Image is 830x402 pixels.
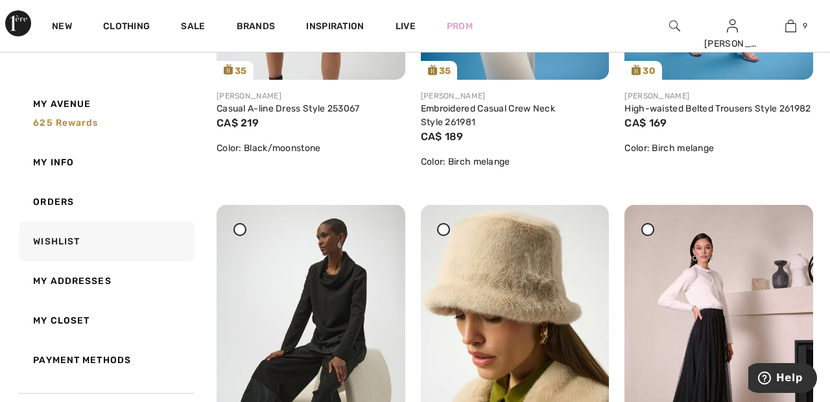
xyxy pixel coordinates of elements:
[704,37,761,51] div: [PERSON_NAME]
[237,21,276,34] a: Brands
[33,97,91,111] span: My Avenue
[5,10,31,36] img: 1ère Avenue
[217,141,405,155] div: Color: Black/moonstone
[624,103,811,114] a: High-waisted Belted Trousers Style 261982
[396,19,416,33] a: Live
[421,130,464,143] span: CA$ 189
[624,117,667,129] span: CA$ 169
[421,103,555,128] a: Embroidered Casual Crew Neck Style 261981
[306,21,364,34] span: Inspiration
[447,19,473,33] a: Prom
[727,18,738,34] img: My Info
[17,222,195,261] a: Wishlist
[785,18,796,34] img: My Bag
[748,363,817,396] iframe: Opens a widget where you can find more information
[803,20,807,32] span: 9
[762,18,819,34] a: 9
[217,103,360,114] a: Casual A-line Dress Style 253067
[727,19,738,32] a: Sign In
[624,141,813,155] div: Color: Birch melange
[669,18,680,34] img: search the website
[181,21,205,34] a: Sale
[421,155,610,169] div: Color: Birch melange
[17,301,195,340] a: My Closet
[17,143,195,182] a: My Info
[624,90,813,102] div: [PERSON_NAME]
[103,21,150,34] a: Clothing
[217,90,405,102] div: [PERSON_NAME]
[217,117,259,129] span: CA$ 219
[52,21,72,34] a: New
[33,117,98,128] span: 625 rewards
[17,261,195,301] a: My Addresses
[421,90,610,102] div: [PERSON_NAME]
[17,182,195,222] a: Orders
[17,340,195,380] a: Payment Methods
